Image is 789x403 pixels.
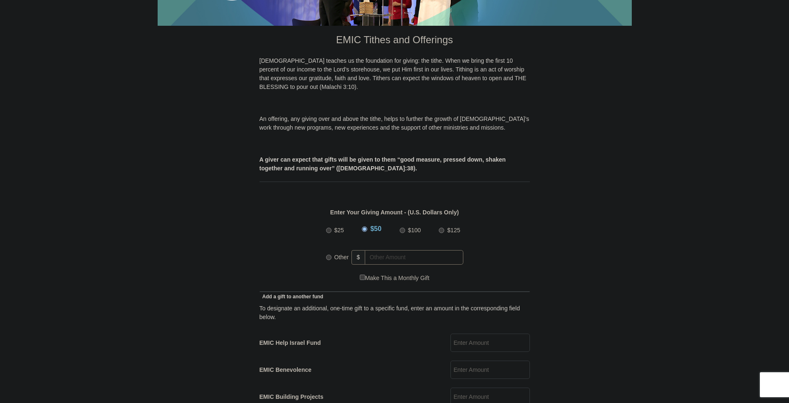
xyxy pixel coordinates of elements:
span: Add a gift to another fund [260,294,324,300]
strong: Enter Your Giving Amount - (U.S. Dollars Only) [330,209,459,216]
label: EMIC Help Israel Fund [260,339,321,347]
input: Enter Amount [450,361,530,379]
b: A giver can expect that gifts will be given to them “good measure, pressed down, shaken together ... [260,156,506,172]
input: Other Amount [365,250,463,265]
span: $100 [408,227,421,233]
h3: EMIC Tithes and Offerings [260,26,530,57]
p: [DEMOGRAPHIC_DATA] teaches us the foundation for giving: the tithe. When we bring the first 10 pe... [260,57,530,91]
span: $ [351,250,366,265]
p: An offering, any giving over and above the tithe, helps to further the growth of [DEMOGRAPHIC_DAT... [260,115,530,132]
div: To designate an additional, one-time gift to a specific fund, enter an amount in the correspondin... [260,304,530,322]
span: Other [334,254,349,260]
span: $50 [370,225,381,232]
span: $25 [334,227,344,233]
input: Enter Amount [450,334,530,352]
input: Make This a Monthly Gift [360,275,365,280]
label: EMIC Building Projects [260,393,324,401]
span: $125 [447,227,460,233]
label: EMIC Benevolence [260,366,312,374]
label: Make This a Monthly Gift [360,274,430,283]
